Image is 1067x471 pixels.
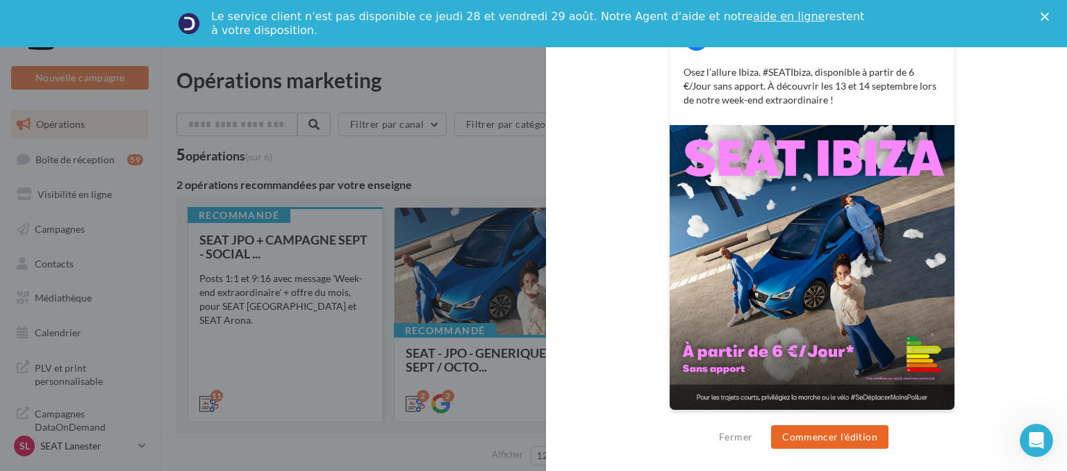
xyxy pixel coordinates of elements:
button: Commencer l'édition [771,425,888,449]
button: Fermer [713,429,758,445]
div: Le service client n'est pas disponible ce jeudi 28 et vendredi 29 août. Notre Agent d'aide et not... [211,10,867,38]
a: aide en ligne [753,10,825,23]
div: La prévisualisation est non-contractuelle [669,411,955,429]
p: Osez l’allure Ibiza. #SEATIbiza, disponible à partir de 6 €/Jour sans apport. À découvrir les 13 ... [684,65,941,107]
iframe: Intercom live chat [1020,424,1053,457]
div: Fermer [1041,13,1054,21]
img: Profile image for Service-Client [178,13,200,35]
